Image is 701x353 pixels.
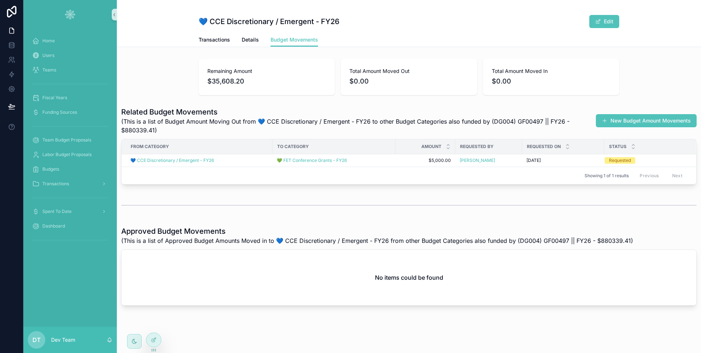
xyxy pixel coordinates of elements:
h1: Related Budget Movements [121,107,593,117]
button: Edit [589,15,619,28]
span: Budgets [42,166,59,172]
p: Dev Team [51,336,75,344]
span: Labor Budget Proposals [42,152,92,158]
a: Budget Movements [271,33,318,47]
span: $5,000.00 [400,158,451,163]
span: Transactions [199,36,230,43]
span: From Category [131,144,169,150]
span: Fiscal Years [42,95,67,101]
a: Transactions [199,33,230,48]
h2: No items could be found [375,273,443,282]
span: Spent To Date [42,209,72,214]
span: Remaining Amount [207,67,326,75]
span: Budget Movements [271,36,318,43]
a: 💚 FET Conference Grants - FY26 [277,158,347,163]
span: Users [42,53,54,58]
span: Funding Sources [42,109,77,115]
a: Team Budget Proposals [28,133,112,147]
span: Teams [42,67,56,73]
span: Total Amount Moved Out [349,67,468,75]
span: Team Budget Proposals [42,137,91,143]
h1: 💙 CCE Discretionary / Emergent - FY26 [199,16,340,27]
a: Spent To Date [28,205,112,218]
span: Total Amount Moved In [492,67,610,75]
a: Users [28,49,112,62]
span: Home [42,38,55,44]
h1: Approved Budget Movements [121,226,633,236]
span: $0.00 [492,76,610,86]
div: Requested [609,157,631,164]
a: Budgets [28,163,112,176]
a: Teams [28,63,112,77]
div: scrollable content [23,29,117,255]
span: $35,608.20 [207,76,326,86]
a: Details [242,33,259,48]
a: [PERSON_NAME] [460,158,495,163]
a: Funding Sources [28,106,112,119]
span: To Category [277,144,309,150]
span: [DATE] [526,158,541,163]
a: Fiscal Years [28,91,112,104]
span: Requested On [527,144,561,150]
img: App logo [64,9,76,20]
a: Transactions [28,177,112,190]
a: Dashboard [28,220,112,233]
button: New Budget Amount Movements [596,114,697,127]
span: DT [32,335,41,344]
span: Dashboard [42,223,65,229]
span: (This is a list of Budget Amount Moving Out from 💙 CCE Discretionary / Emergent - FY26 to other B... [121,117,593,135]
span: Requested by [460,144,494,150]
a: 💙 CCE Discretionary / Emergent - FY26 [130,158,214,163]
a: Home [28,34,112,47]
span: Status [609,144,627,150]
span: Details [242,36,259,43]
span: Amount [421,144,441,150]
span: $0.00 [349,76,468,86]
span: Transactions [42,181,69,187]
a: Labor Budget Proposals [28,148,112,161]
span: Showing 1 of 1 results [585,173,629,179]
span: (This is a list of Approved Budget Amounts Moved in to 💙 CCE Discretionary / Emergent - FY26 from... [121,236,633,245]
